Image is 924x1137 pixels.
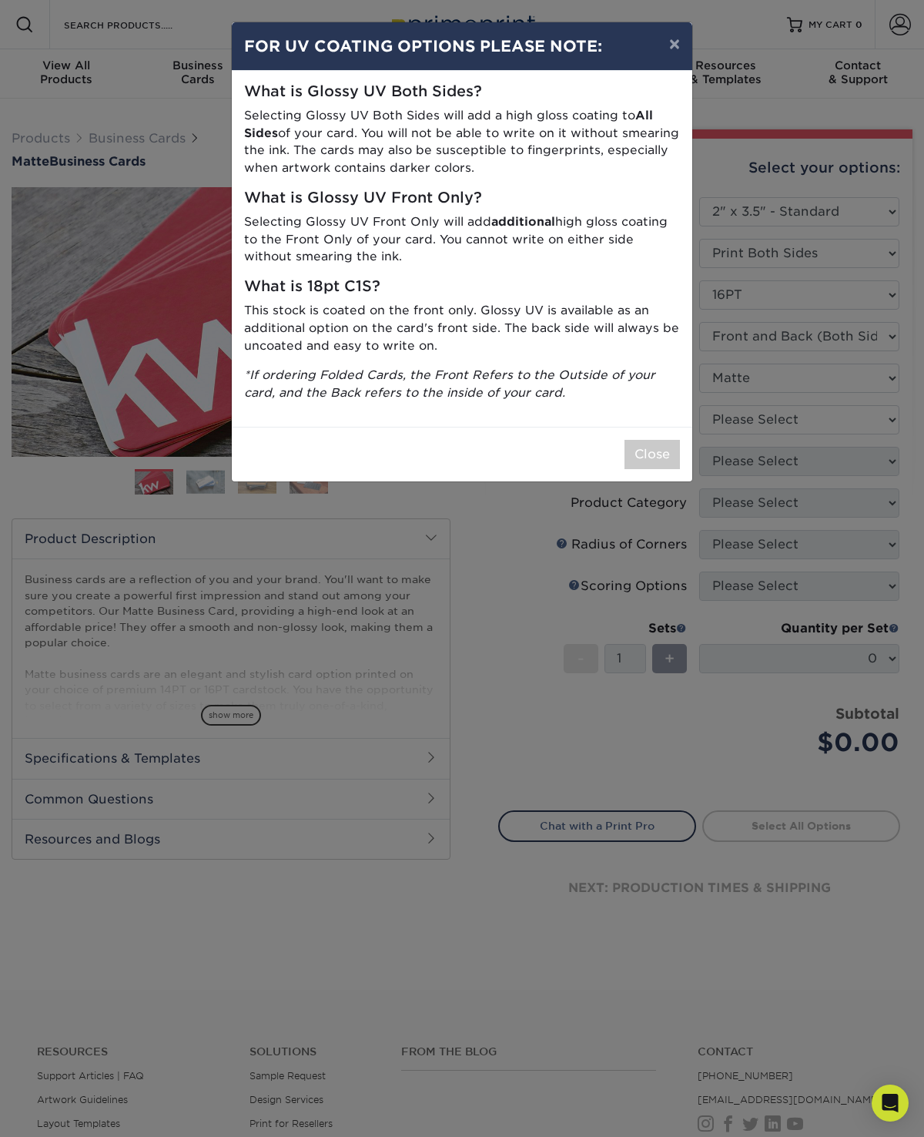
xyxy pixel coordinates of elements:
h4: FOR UV COATING OPTIONS PLEASE NOTE: [244,35,680,58]
p: Selecting Glossy UV Front Only will add high gloss coating to the Front Only of your card. You ca... [244,213,680,266]
i: *If ordering Folded Cards, the Front Refers to the Outside of your card, and the Back refers to t... [244,367,655,400]
p: Selecting Glossy UV Both Sides will add a high gloss coating to of your card. You will not be abl... [244,107,680,177]
button: Close [624,440,680,469]
div: Open Intercom Messenger [872,1085,909,1122]
h5: What is Glossy UV Both Sides? [244,83,680,101]
button: × [657,22,692,65]
p: This stock is coated on the front only. Glossy UV is available as an additional option on the car... [244,302,680,354]
h5: What is 18pt C1S? [244,278,680,296]
strong: All Sides [244,108,653,140]
strong: additional [491,214,555,229]
h5: What is Glossy UV Front Only? [244,189,680,207]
